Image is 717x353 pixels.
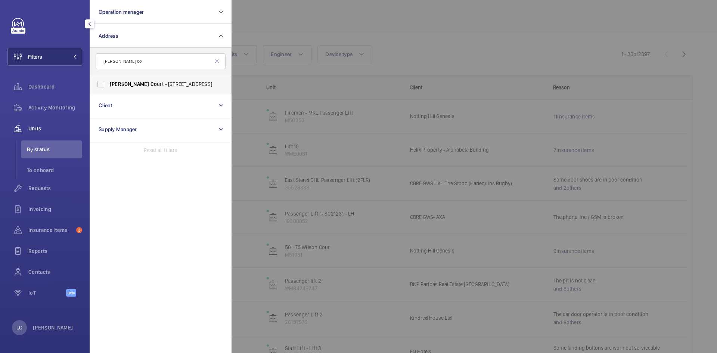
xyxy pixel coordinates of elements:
span: Requests [28,185,82,192]
button: Filters [7,48,82,66]
span: To onboard [27,167,82,174]
p: [PERSON_NAME] [33,324,73,331]
span: Filters [28,53,42,61]
span: Invoicing [28,205,82,213]
p: LC [16,324,22,331]
span: 3 [76,227,82,233]
span: Reports [28,247,82,255]
span: By status [27,146,82,153]
span: Contacts [28,268,82,276]
span: Insurance items [28,226,73,234]
span: Dashboard [28,83,82,90]
span: Activity Monitoring [28,104,82,111]
span: IoT [28,289,66,297]
span: Beta [66,289,76,297]
span: Units [28,125,82,132]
